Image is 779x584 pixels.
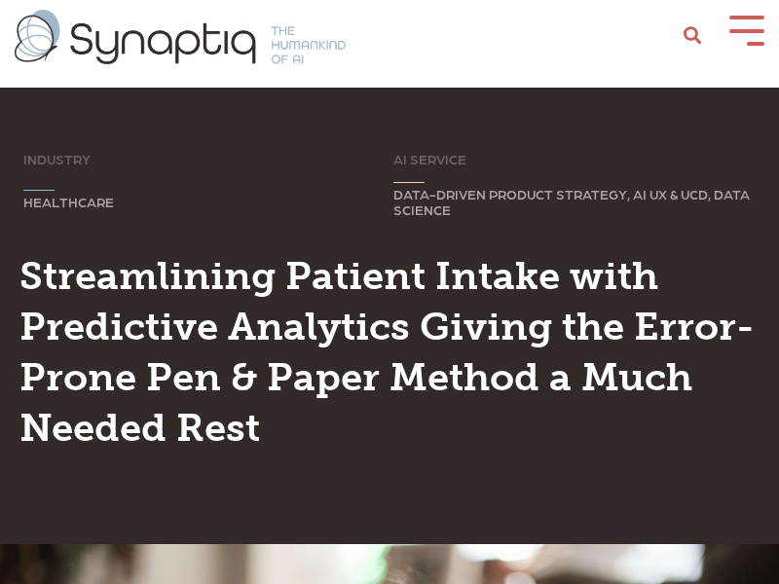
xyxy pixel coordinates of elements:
[15,10,346,64] img: synaptiq logo-2
[23,190,55,192] svg: Sorry, your browser does not support inline SVG.
[393,182,425,184] svg: Sorry, your browser does not support inline SVG.
[393,186,750,217] span: DATA-DRIVEN PRODUCT STRATEGY, AI UX & UCD, DATA SCIENCE
[23,194,114,209] span: HEALTHCARE
[393,151,466,166] span: AI SERVICE
[19,252,755,451] span: Streamlining Patient Intake with Predictive Analytics Giving the Error-Prone Pen & Paper Method a...
[23,151,91,166] span: INDUSTRY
